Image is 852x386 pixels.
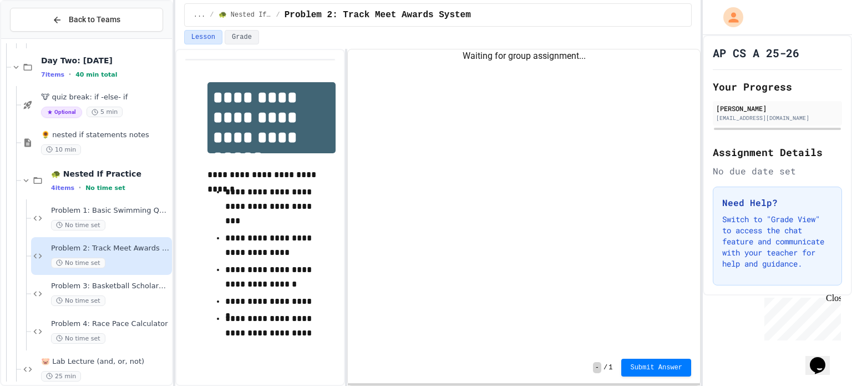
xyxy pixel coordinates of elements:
[41,93,170,102] span: 🐮 quiz break: if -else- if
[79,183,81,192] span: •
[51,184,74,192] span: 4 items
[51,319,170,329] span: Problem 4: Race Pace Calculator
[621,359,691,377] button: Submit Answer
[51,282,170,291] span: Problem 3: Basketball Scholarship Evaluation
[184,30,222,44] button: Lesson
[603,363,607,372] span: /
[51,295,105,306] span: No time set
[722,214,833,269] p: Switch to "Grade View" to access the chat feature and communicate with your teacher for help and ...
[713,164,842,178] div: No due date set
[41,107,82,118] span: Optional
[805,342,841,375] iframe: chat widget
[41,71,64,78] span: 7 items
[41,357,170,367] span: 🐷 Lab Lecture (and, or, not)
[194,11,206,19] span: ...
[41,144,81,155] span: 10 min
[10,8,163,32] button: Back to Teams
[41,56,170,66] span: Day Two: [DATE]
[51,169,170,179] span: 🐢 Nested If Practice
[225,30,259,44] button: Grade
[51,258,105,268] span: No time set
[41,371,81,382] span: 25 min
[41,131,170,140] span: 🌻 nested if statements notes
[712,4,746,30] div: My Account
[716,114,839,122] div: [EMAIL_ADDRESS][DOMAIN_NAME]
[716,103,839,113] div: [PERSON_NAME]
[51,220,105,230] span: No time set
[722,196,833,209] h3: Need Help?
[713,79,842,94] h2: Your Progress
[210,11,214,19] span: /
[51,206,170,215] span: Problem 1: Basic Swimming Qualification
[630,363,682,372] span: Submit Answer
[219,11,272,19] span: 🐢 Nested If Practice
[593,362,601,373] span: -
[51,244,170,253] span: Problem 2: Track Meet Awards System
[75,71,117,78] span: 40 min total
[276,11,280,19] span: /
[760,293,841,340] iframe: chat widget
[4,4,77,71] div: Chat with us now!Close
[713,144,842,160] h2: Assignment Details
[713,45,799,61] h1: AP CS A 25-26
[85,184,125,192] span: No time set
[69,70,71,79] span: •
[69,14,120,26] span: Back to Teams
[51,333,105,344] span: No time set
[285,8,471,22] span: Problem 2: Track Meet Awards System
[348,49,700,63] div: Waiting for group assignment...
[87,107,123,117] span: 5 min
[608,363,612,372] span: 1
